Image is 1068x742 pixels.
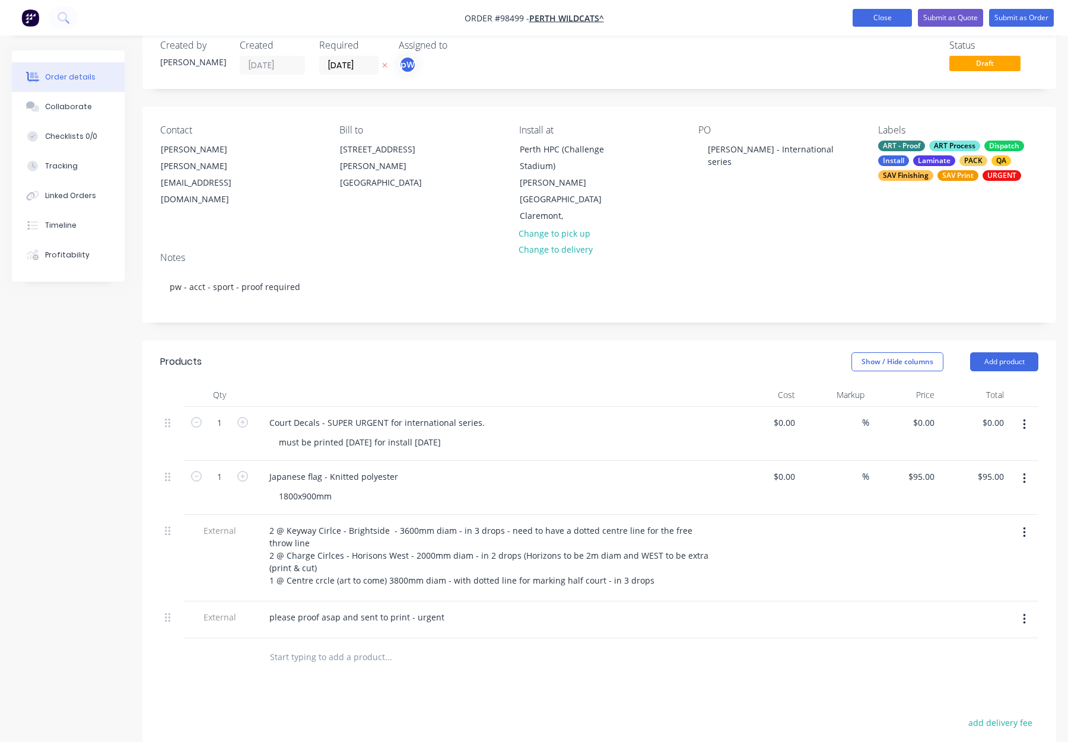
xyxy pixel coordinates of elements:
[698,141,847,170] div: [PERSON_NAME] - International series
[260,468,408,485] div: Japanese flag - Knitted polyester
[513,241,599,257] button: Change to delivery
[937,170,978,181] div: SAV Print
[189,524,250,537] span: External
[12,92,125,122] button: Collaborate
[529,12,604,24] a: PERTH WILDCATS^
[399,40,517,51] div: Assigned to
[869,383,939,407] div: Price
[959,155,987,166] div: PACK
[862,416,869,429] span: %
[12,122,125,151] button: Checklists 0/0
[45,131,97,142] div: Checklists 0/0
[319,40,384,51] div: Required
[949,56,1021,71] span: Draft
[800,383,870,407] div: Markup
[989,9,1054,27] button: Submit as Order
[45,101,92,112] div: Collaborate
[160,56,225,68] div: [PERSON_NAME]
[983,170,1021,181] div: URGENT
[45,190,96,201] div: Linked Orders
[12,151,125,181] button: Tracking
[12,62,125,92] button: Order details
[340,141,438,174] div: [STREET_ADDRESS][PERSON_NAME]
[970,352,1038,371] button: Add product
[160,269,1038,305] div: pw - acct - sport - proof required
[269,488,341,505] div: 1800x900mm
[45,250,90,260] div: Profitability
[949,40,1038,51] div: Status
[269,434,450,451] div: must be printed [DATE] for install [DATE]
[12,181,125,211] button: Linked Orders
[45,161,78,171] div: Tracking
[260,414,494,431] div: Court Decals - SUPER URGENT for international series.
[851,352,943,371] button: Show / Hide columns
[878,125,1038,136] div: Labels
[878,155,909,166] div: Install
[510,141,628,225] div: Perth HPC (Challenge Stadium) [PERSON_NAME][GEOGRAPHIC_DATA]Claremont,
[519,125,679,136] div: Install at
[698,125,859,136] div: PO
[520,208,618,224] div: Claremont,
[269,645,507,669] input: Start typing to add a product...
[161,158,259,208] div: [PERSON_NAME][EMAIL_ADDRESS][DOMAIN_NAME]
[339,125,500,136] div: Bill to
[21,9,39,27] img: Factory
[465,12,529,24] span: Order #98499 -
[340,174,438,191] div: [GEOGRAPHIC_DATA]
[45,72,96,82] div: Order details
[520,141,618,208] div: Perth HPC (Challenge Stadium) [PERSON_NAME][GEOGRAPHIC_DATA]
[160,125,320,136] div: Contact
[929,141,980,151] div: ART Process
[913,155,955,166] div: Laminate
[161,141,259,158] div: [PERSON_NAME]
[918,9,983,27] button: Submit as Quote
[260,609,454,626] div: please proof asap and sent to print - urgent
[878,170,933,181] div: SAV Finishing
[962,715,1038,731] button: add delivery fee
[513,225,597,241] button: Change to pick up
[12,211,125,240] button: Timeline
[862,470,869,483] span: %
[991,155,1011,166] div: QA
[151,141,269,208] div: [PERSON_NAME][PERSON_NAME][EMAIL_ADDRESS][DOMAIN_NAME]
[399,56,417,74] button: pW
[160,40,225,51] div: Created by
[878,141,925,151] div: ART - Proof
[240,40,305,51] div: Created
[853,9,912,27] button: Close
[939,383,1009,407] div: Total
[45,220,77,231] div: Timeline
[260,522,725,589] div: 2 @ Keyway Cirlce - Brightside - 3600mm diam - in 3 drops - need to have a dotted centre line for...
[160,355,202,369] div: Products
[184,383,255,407] div: Qty
[330,141,449,192] div: [STREET_ADDRESS][PERSON_NAME][GEOGRAPHIC_DATA]
[12,240,125,270] button: Profitability
[189,611,250,623] span: External
[730,383,800,407] div: Cost
[984,141,1024,151] div: Dispatch
[160,252,1038,263] div: Notes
